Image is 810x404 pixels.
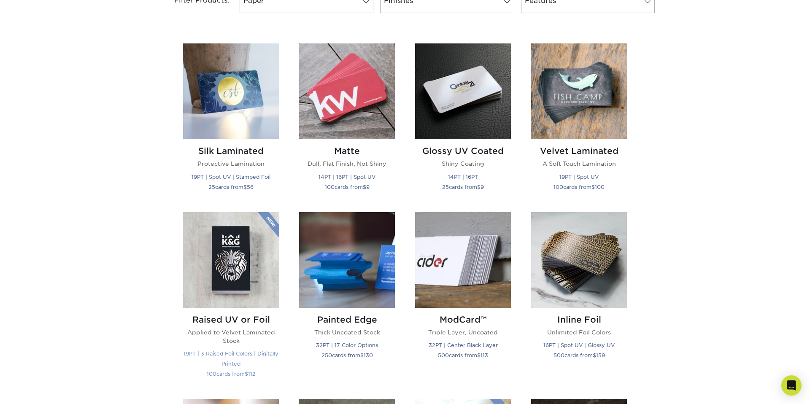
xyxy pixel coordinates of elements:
span: 25 [208,184,215,190]
small: 32PT | 17 Color Options [316,342,378,348]
span: 159 [596,352,605,358]
h2: Inline Foil [531,315,627,325]
img: ModCard™ Business Cards [415,212,511,308]
span: $ [477,352,481,358]
h2: Glossy UV Coated [415,146,511,156]
h2: Velvet Laminated [531,146,627,156]
img: New Product [258,212,279,237]
p: A Soft Touch Lamination [531,159,627,168]
small: cards from [321,352,373,358]
a: ModCard™ Business Cards ModCard™ Triple Layer, Uncoated 32PT | Center Black Layer 500cards from$113 [415,212,511,389]
span: $ [593,352,596,358]
small: cards from [325,184,370,190]
img: Silk Laminated Business Cards [183,43,279,139]
a: Painted Edge Business Cards Painted Edge Thick Uncoated Stock 32PT | 17 Color Options 250cards fr... [299,212,395,389]
span: 100 [595,184,605,190]
img: Matte Business Cards [299,43,395,139]
span: $ [360,352,364,358]
span: 9 [366,184,370,190]
span: 112 [248,371,256,377]
a: Matte Business Cards Matte Dull, Flat Finish, Not Shiny 14PT | 16PT | Spot UV 100cards from$9 [299,43,395,202]
h2: Raised UV or Foil [183,315,279,325]
p: Thick Uncoated Stock [299,328,395,337]
p: Protective Lamination [183,159,279,168]
img: Glossy UV Coated Business Cards [415,43,511,139]
p: Applied to Velvet Laminated Stock [183,328,279,345]
span: 100 [207,371,216,377]
small: 14PT | 16PT | Spot UV [319,174,375,180]
span: 56 [247,184,254,190]
img: Raised UV or Foil Business Cards [183,212,279,308]
span: 113 [481,352,488,358]
span: 500 [553,352,564,358]
a: Raised UV or Foil Business Cards Raised UV or Foil Applied to Velvet Laminated Stock 19PT | 3 Rai... [183,212,279,389]
small: cards from [442,184,484,190]
span: $ [591,184,595,190]
small: 19PT | Spot UV | Stamped Foil [192,174,270,180]
span: 100 [553,184,563,190]
h2: Silk Laminated [183,146,279,156]
h2: Painted Edge [299,315,395,325]
img: Velvet Laminated Business Cards [531,43,627,139]
h2: ModCard™ [415,315,511,325]
small: cards from [438,352,488,358]
small: 32PT | Center Black Layer [429,342,498,348]
span: 100 [325,184,335,190]
span: $ [363,184,366,190]
p: Shiny Coating [415,159,511,168]
small: 19PT | Spot UV [559,174,599,180]
p: Unlimited Foil Colors [531,328,627,337]
img: Inline Foil Business Cards [531,212,627,308]
span: $ [477,184,481,190]
iframe: Google Customer Reviews [2,378,72,401]
small: cards from [553,184,605,190]
p: Dull, Flat Finish, Not Shiny [299,159,395,168]
span: 9 [481,184,484,190]
p: Triple Layer, Uncoated [415,328,511,337]
a: Inline Foil Business Cards Inline Foil Unlimited Foil Colors 16PT | Spot UV | Glossy UV 500cards ... [531,212,627,389]
span: 500 [438,352,449,358]
span: $ [245,371,248,377]
small: 14PT | 16PT [448,174,478,180]
span: 250 [321,352,332,358]
small: 19PT | 3 Raised Foil Colors | Digitally Printed [184,350,278,367]
span: 130 [364,352,373,358]
span: 25 [442,184,449,190]
a: Glossy UV Coated Business Cards Glossy UV Coated Shiny Coating 14PT | 16PT 25cards from$9 [415,43,511,202]
small: cards from [553,352,605,358]
a: Velvet Laminated Business Cards Velvet Laminated A Soft Touch Lamination 19PT | Spot UV 100cards ... [531,43,627,202]
img: Painted Edge Business Cards [299,212,395,308]
a: Silk Laminated Business Cards Silk Laminated Protective Lamination 19PT | Spot UV | Stamped Foil ... [183,43,279,202]
small: cards from [208,184,254,190]
small: 16PT | Spot UV | Glossy UV [543,342,615,348]
small: cards from [207,371,256,377]
span: $ [243,184,247,190]
div: Open Intercom Messenger [781,375,802,396]
h2: Matte [299,146,395,156]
